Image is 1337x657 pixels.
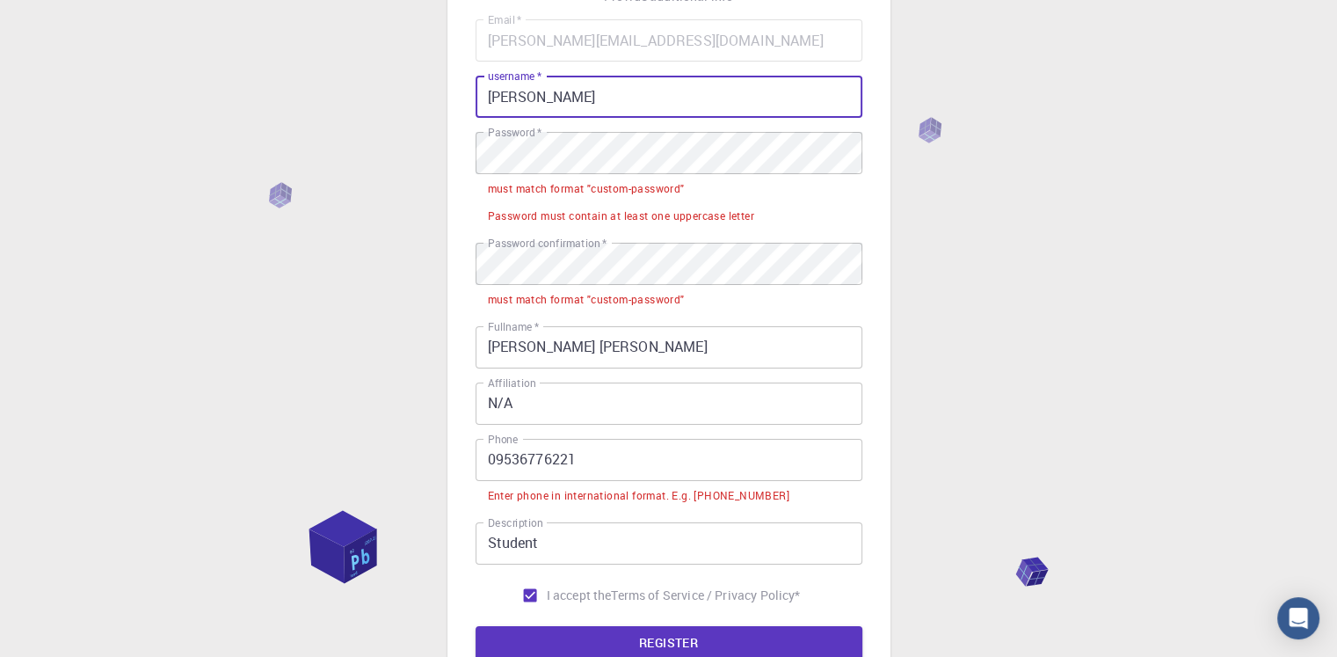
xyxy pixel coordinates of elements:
span: I accept the [547,587,612,604]
label: Fullname [488,319,539,334]
p: Terms of Service / Privacy Policy * [611,587,800,604]
div: must match format "custom-password" [488,291,685,309]
label: Password [488,125,541,140]
div: must match format "custom-password" [488,180,685,198]
div: Open Intercom Messenger [1277,597,1319,639]
label: Description [488,515,543,530]
label: Email [488,12,521,27]
a: Terms of Service / Privacy Policy* [611,587,800,604]
label: Affiliation [488,376,535,391]
label: Password confirmation [488,236,607,251]
label: Phone [488,432,518,447]
label: username [488,69,541,84]
div: Enter phone in international format. E.g. [PHONE_NUMBER] [488,487,789,505]
div: Password must contain at least one uppercase letter [488,208,754,225]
